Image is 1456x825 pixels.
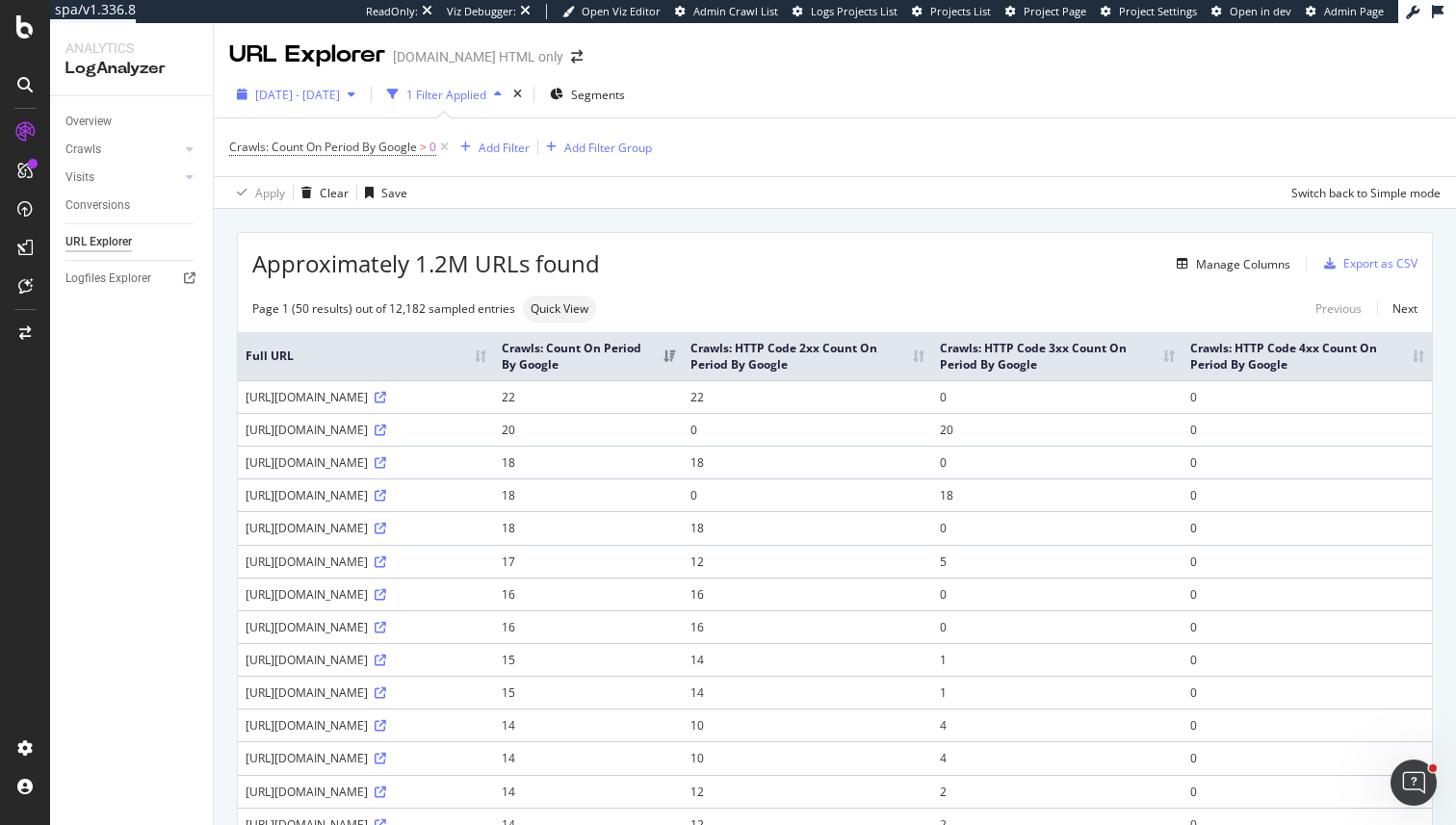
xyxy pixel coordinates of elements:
td: 4 [932,709,1182,741]
td: 0 [1183,511,1432,544]
div: Add Filter Group [564,140,652,156]
td: 18 [494,446,683,478]
td: 5 [932,545,1182,578]
a: Crawls [65,140,180,160]
span: Approximately 1.2M URLs found [252,247,600,280]
div: Crawls [65,140,101,160]
td: 18 [932,478,1182,511]
div: Clear [320,185,349,201]
div: [DOMAIN_NAME] HTML only [393,47,563,66]
button: Clear [294,177,349,208]
div: Save [381,185,407,201]
td: 15 [494,643,683,676]
div: URL Explorer [229,39,385,71]
div: [URL][DOMAIN_NAME] [246,487,486,503]
td: 17 [494,545,683,578]
td: 0 [1183,741,1432,774]
button: Manage Columns [1169,252,1290,275]
td: 0 [1183,380,1432,413]
div: Apply [255,185,285,201]
a: Open Viz Editor [562,4,661,19]
td: 0 [932,610,1182,643]
span: Admin Crawl List [693,4,778,18]
td: 1 [932,643,1182,676]
td: 16 [494,610,683,643]
span: Logs Projects List [811,4,897,18]
td: 16 [683,610,932,643]
div: [URL][DOMAIN_NAME] [246,586,486,603]
th: Crawls: HTTP Code 3xx Count On Period By Google: activate to sort column ascending [932,332,1182,380]
div: [URL][DOMAIN_NAME] [246,454,486,471]
div: Overview [65,112,112,132]
td: 18 [494,478,683,511]
span: 0 [429,134,436,161]
td: 0 [1183,446,1432,478]
div: [URL][DOMAIN_NAME] [246,750,486,766]
td: 0 [932,446,1182,478]
div: Viz Debugger: [447,4,516,19]
span: Open in dev [1230,4,1291,18]
td: 0 [1183,545,1432,578]
button: Switch back to Simple mode [1284,177,1441,208]
button: 1 Filter Applied [379,79,509,110]
td: 0 [1183,643,1432,676]
div: URL Explorer [65,232,132,252]
td: 0 [1183,413,1432,446]
td: 0 [683,413,932,446]
td: 0 [932,578,1182,610]
span: Segments [571,87,625,103]
button: Add Filter [453,136,530,159]
td: 0 [683,478,932,511]
td: 22 [683,380,932,413]
a: Logs Projects List [793,4,897,19]
div: [URL][DOMAIN_NAME] [246,520,486,536]
button: Apply [229,177,285,208]
th: Crawls: Count On Period By Google: activate to sort column ascending [494,332,683,380]
div: neutral label [523,296,596,322]
td: 16 [494,578,683,610]
a: Admin Crawl List [675,4,778,19]
button: Add Filter Group [538,136,652,159]
td: 0 [932,380,1182,413]
a: Open in dev [1211,4,1291,19]
td: 22 [494,380,683,413]
div: Add Filter [479,140,530,156]
button: Segments [542,79,633,110]
div: [URL][DOMAIN_NAME] [246,717,486,734]
td: 12 [683,775,932,808]
th: Crawls: HTTP Code 4xx Count On Period By Google: activate to sort column ascending [1183,332,1432,380]
span: Quick View [531,303,588,315]
td: 12 [683,545,932,578]
span: Crawls: Count On Period By Google [229,139,417,155]
a: Projects List [912,4,991,19]
div: [URL][DOMAIN_NAME] [246,784,486,800]
td: 4 [932,741,1182,774]
div: times [509,85,526,104]
td: 14 [683,643,932,676]
td: 18 [683,511,932,544]
td: 10 [683,709,932,741]
td: 14 [683,676,932,709]
div: Manage Columns [1196,256,1290,272]
td: 14 [494,741,683,774]
div: Analytics [65,39,197,58]
div: [URL][DOMAIN_NAME] [246,422,486,438]
div: Visits [65,168,94,188]
a: URL Explorer [65,232,199,252]
td: 10 [683,741,932,774]
a: Visits [65,168,180,188]
div: Logfiles Explorer [65,269,151,289]
button: Export as CSV [1316,248,1417,279]
div: Conversions [65,195,130,216]
div: Export as CSV [1343,255,1417,271]
a: Next [1377,295,1417,322]
a: Project Page [1005,4,1086,19]
td: 14 [494,775,683,808]
span: Admin Page [1324,4,1384,18]
span: Projects List [930,4,991,18]
span: Project Page [1024,4,1086,18]
td: 18 [494,511,683,544]
td: 14 [494,709,683,741]
a: Logfiles Explorer [65,269,199,289]
a: Overview [65,112,199,132]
